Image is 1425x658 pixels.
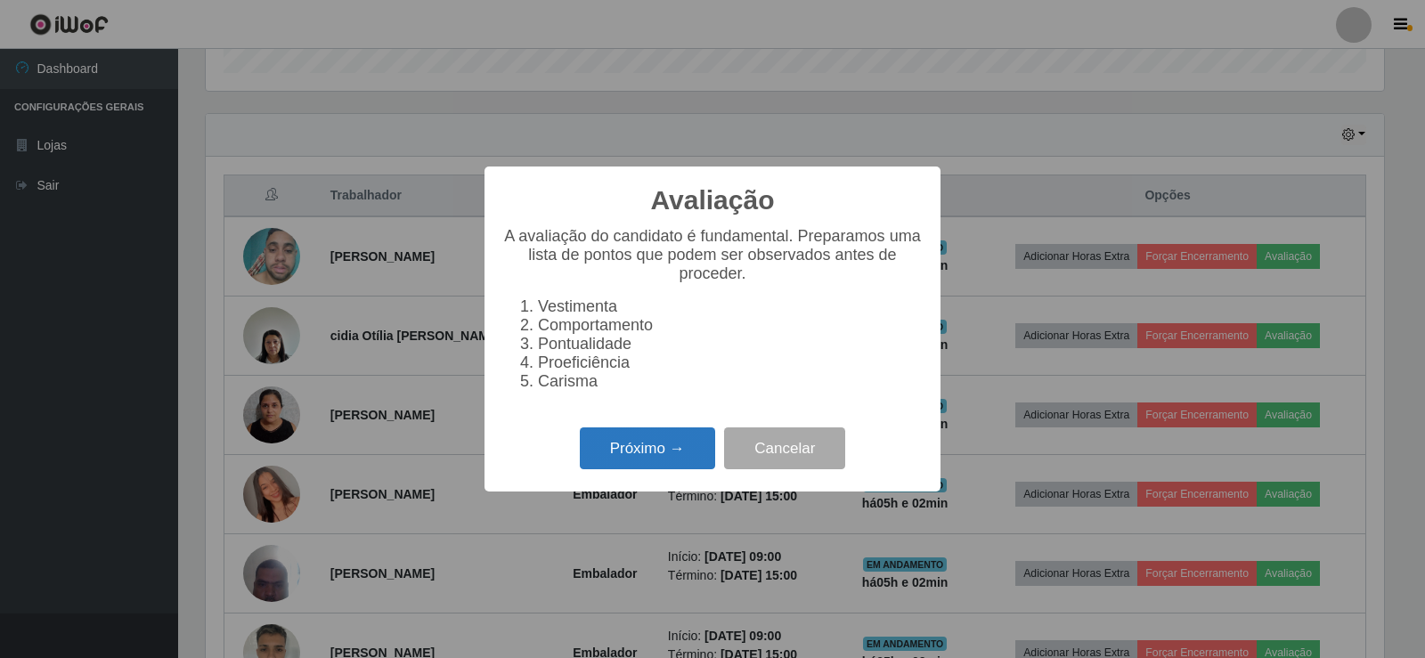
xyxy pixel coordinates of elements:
li: Vestimenta [538,297,923,316]
button: Cancelar [724,427,845,469]
button: Próximo → [580,427,715,469]
li: Proeficiência [538,353,923,372]
li: Pontualidade [538,335,923,353]
li: Carisma [538,372,923,391]
li: Comportamento [538,316,923,335]
h2: Avaliação [651,184,775,216]
p: A avaliação do candidato é fundamental. Preparamos uma lista de pontos que podem ser observados a... [502,227,923,283]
